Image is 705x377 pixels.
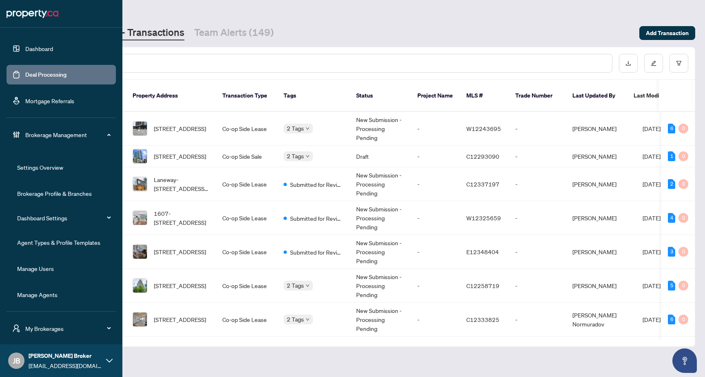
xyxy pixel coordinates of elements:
td: New Submission - Processing Pending [350,269,411,303]
span: [PERSON_NAME] Broker [29,351,102,360]
img: thumbnail-img [133,177,147,191]
div: 0 [678,124,688,133]
td: Co-op Side Lease [216,167,277,201]
span: Laneway-[STREET_ADDRESS][PERSON_NAME] [154,175,209,193]
td: - [509,167,566,201]
th: Last Updated By [566,80,627,112]
td: - [411,167,460,201]
span: edit [651,60,656,66]
span: 2 Tags [287,124,304,133]
span: [DATE] [643,214,661,222]
a: Manage Agents [17,291,58,298]
td: Co-op Side Lease [216,112,277,146]
th: Transaction Type [216,80,277,112]
span: E12348404 [466,248,499,255]
span: [STREET_ADDRESS] [154,247,206,256]
td: - [509,303,566,337]
img: thumbnail-img [133,313,147,326]
img: thumbnail-img [133,149,147,163]
td: - [411,201,460,235]
span: filter [676,60,682,66]
div: 0 [678,247,688,257]
a: Agent Types & Profile Templates [17,239,100,246]
span: C12337197 [466,180,499,188]
td: New Submission - Processing Pending [350,201,411,235]
th: MLS # [460,80,509,112]
div: 0 [678,281,688,291]
div: 6 [668,315,675,324]
td: Co-op Side Lease [216,235,277,269]
td: [PERSON_NAME] [566,201,636,235]
td: [PERSON_NAME] [566,146,636,167]
img: logo [7,7,58,20]
td: - [509,201,566,235]
td: Co-op Side Lease [216,303,277,337]
span: [DATE] [643,282,661,289]
span: C12293090 [466,153,499,160]
th: Property Address [126,80,216,112]
td: [PERSON_NAME] [566,235,636,269]
td: [PERSON_NAME] [566,112,636,146]
td: Co-op Side Lease [216,269,277,303]
span: JB [13,355,20,366]
td: - [411,112,460,146]
td: New Submission - Processing Pending [350,235,411,269]
img: thumbnail-img [133,211,147,225]
span: [STREET_ADDRESS] [154,281,206,290]
span: [DATE] [643,248,661,255]
span: [DATE] [643,125,661,132]
span: down [306,154,310,158]
a: Dashboard Settings [17,214,67,222]
td: [PERSON_NAME] [566,167,636,201]
span: down [306,284,310,288]
span: [STREET_ADDRESS] [154,152,206,161]
span: My Brokerages [25,324,110,333]
div: 3 [668,247,675,257]
span: download [625,60,631,66]
button: Open asap [672,348,697,373]
span: Brokerage Management [25,130,110,139]
td: Draft [350,146,411,167]
span: down [306,317,310,322]
span: 2 Tags [287,151,304,161]
span: 2 Tags [287,281,304,290]
td: New Submission - Processing Pending [350,112,411,146]
span: [DATE] [643,316,661,323]
td: - [411,269,460,303]
span: C12258719 [466,282,499,289]
img: thumbnail-img [133,279,147,293]
a: Settings Overview [17,164,63,171]
span: [STREET_ADDRESS] [154,124,206,133]
td: Co-op Side Sale [216,146,277,167]
td: - [411,235,460,269]
td: Co-op Side Lease [216,201,277,235]
span: [DATE] [643,153,661,160]
th: Project Name [411,80,460,112]
a: Deal Processing [25,71,67,78]
div: 0 [678,315,688,324]
a: Dashboard [25,45,53,52]
th: Status [350,80,411,112]
span: user-switch [12,324,20,333]
button: filter [670,54,688,73]
td: - [509,112,566,146]
td: - [411,146,460,167]
span: [EMAIL_ADDRESS][DOMAIN_NAME] [29,361,102,370]
span: down [306,126,310,131]
div: 0 [678,179,688,189]
span: Add Transaction [646,27,689,40]
td: New Submission - Processing Pending [350,303,411,337]
span: 2 Tags [287,315,304,324]
th: Trade Number [509,80,566,112]
a: Brokerage Profile & Branches [17,190,92,197]
th: Last Modified Date [627,80,701,112]
td: [PERSON_NAME] Normuradov [566,303,636,337]
span: Last Modified Date [634,91,683,100]
td: New Submission - Processing Pending [350,167,411,201]
div: 0 [678,151,688,161]
div: 5 [668,281,675,291]
a: Team Alerts (149) [194,26,274,40]
button: edit [644,54,663,73]
span: [STREET_ADDRESS] [154,315,206,324]
div: 1 [668,151,675,161]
